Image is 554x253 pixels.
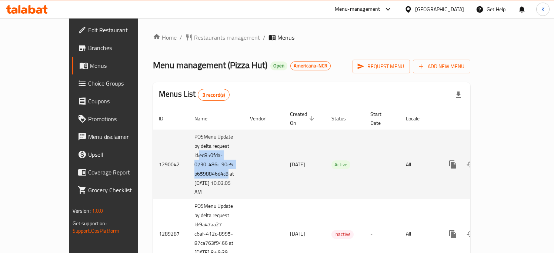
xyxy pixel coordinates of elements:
[331,230,354,239] div: Inactive
[444,225,462,243] button: more
[438,107,521,130] th: Actions
[72,39,161,57] a: Branches
[72,92,161,110] a: Coupons
[370,110,391,127] span: Start Date
[353,60,410,73] button: Request menu
[72,74,161,92] a: Choice Groups
[88,26,156,34] span: Edit Restaurant
[153,130,188,199] td: 1290042
[153,57,267,73] span: Menu management ( Pizza Hut )
[88,150,156,159] span: Upsell
[450,86,467,104] div: Export file
[290,110,317,127] span: Created On
[198,89,230,101] div: Total records count
[72,57,161,74] a: Menus
[72,21,161,39] a: Edit Restaurant
[444,156,462,173] button: more
[72,146,161,163] a: Upsell
[331,160,350,169] span: Active
[159,114,173,123] span: ID
[194,33,260,42] span: Restaurants management
[331,114,356,123] span: Status
[72,110,161,128] a: Promotions
[88,186,156,194] span: Grocery Checklist
[73,206,91,216] span: Version:
[462,156,480,173] button: Change Status
[188,130,244,199] td: POSMenu Update by delta request Id:ed850fda-0730-486c-90e5-b6598846d4c8 at [DATE] 10:03:05 AM
[88,168,156,177] span: Coverage Report
[88,114,156,123] span: Promotions
[159,89,230,101] h2: Menus List
[331,230,354,239] span: Inactive
[92,206,103,216] span: 1.0.0
[270,63,287,69] span: Open
[358,62,404,71] span: Request menu
[415,5,464,13] div: [GEOGRAPHIC_DATA]
[88,97,156,106] span: Coupons
[73,219,107,228] span: Get support on:
[185,33,260,42] a: Restaurants management
[290,229,305,239] span: [DATE]
[250,114,275,123] span: Vendor
[72,128,161,146] a: Menu disclaimer
[541,5,544,13] span: K
[263,33,266,42] li: /
[72,163,161,181] a: Coverage Report
[194,114,217,123] span: Name
[198,91,230,99] span: 3 record(s)
[462,225,480,243] button: Change Status
[73,226,120,236] a: Support.OpsPlatform
[88,43,156,52] span: Branches
[291,63,330,69] span: Americana-NCR
[90,61,156,70] span: Menus
[413,60,470,73] button: Add New Menu
[88,132,156,141] span: Menu disclaimer
[153,33,470,42] nav: breadcrumb
[270,61,287,70] div: Open
[335,5,380,14] div: Menu-management
[88,79,156,88] span: Choice Groups
[72,181,161,199] a: Grocery Checklist
[153,33,177,42] a: Home
[290,160,305,169] span: [DATE]
[364,130,400,199] td: -
[419,62,464,71] span: Add New Menu
[400,130,438,199] td: All
[180,33,182,42] li: /
[406,114,429,123] span: Locale
[277,33,294,42] span: Menus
